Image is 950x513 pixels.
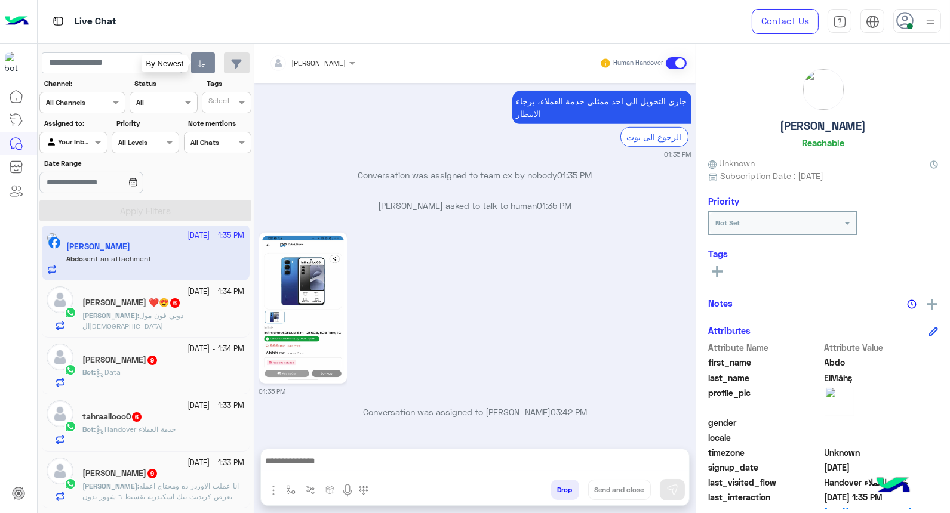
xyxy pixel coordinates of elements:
[39,200,251,221] button: Apply Filters
[923,14,938,29] img: profile
[82,311,139,320] b: :
[47,286,73,313] img: defaultAdmin.png
[558,170,592,180] span: 01:35 PM
[262,236,344,381] img: 555670556_1561525965008046_9062567569177083716_n.jpg
[803,69,844,110] img: picture
[666,484,678,496] img: send message
[259,406,691,418] p: Conversation was assigned to [PERSON_NAME]
[47,400,73,427] img: defaultAdmin.png
[301,480,321,499] button: Trigger scenario
[188,118,250,129] label: Note mentions
[665,150,691,159] small: 01:35 PM
[708,372,822,384] span: last_name
[708,341,822,354] span: Attribute Name
[116,118,178,129] label: Priority
[286,485,296,495] img: select flow
[64,307,76,319] img: WhatsApp
[259,169,691,181] p: Conversation was assigned to team cx by nobody
[752,9,819,34] a: Contact Us
[82,311,137,320] span: [PERSON_NAME]
[825,446,939,459] span: Unknown
[720,169,823,182] span: Subscription Date : [DATE]
[188,286,245,298] small: [DATE] - 1:34 PM
[47,344,73,370] img: defaultAdmin.png
[82,468,158,478] h5: Mohamed Elsayed
[82,481,137,490] span: [PERSON_NAME]
[825,431,939,444] span: null
[75,14,116,30] p: Live Chat
[537,200,572,211] span: 01:35 PM
[82,481,139,490] b: :
[907,299,917,309] img: notes
[82,425,96,434] b: :
[44,78,124,89] label: Channel:
[708,491,822,503] span: last_interaction
[82,412,143,422] h5: tahraaliooo0
[82,425,94,434] span: Bot
[780,119,866,133] h5: [PERSON_NAME]
[82,298,181,308] h5: Joseph Hanna ❤️😍
[47,458,73,484] img: defaultAdmin.png
[551,480,579,500] button: Drop
[51,14,66,29] img: tab
[708,298,733,308] h6: Notes
[188,344,245,355] small: [DATE] - 1:34 PM
[82,311,183,330] span: دوبي فون مول العرب
[82,367,96,376] b: :
[708,157,755,169] span: Unknown
[170,298,180,308] span: 6
[708,461,822,474] span: signup_date
[708,325,751,336] h6: Attributes
[340,483,355,497] img: send voice note
[833,15,847,29] img: tab
[708,196,739,206] h6: Priority
[708,387,822,414] span: profile_pic
[82,481,239,512] span: انا عملت الاوردر ده ومحتاج اعمله بعرض كريديت بنك اسكندرية تقسيط ٦ شهور بدون فوائد
[5,9,29,34] img: Logo
[147,356,157,365] span: 9
[825,416,939,429] span: null
[325,485,335,495] img: create order
[715,218,740,227] b: Not Set
[825,356,939,369] span: Abdo
[708,248,938,259] h6: Tags
[551,407,587,417] span: 03:42 PM
[292,58,346,67] span: [PERSON_NAME]
[96,367,121,376] span: Data
[64,364,76,376] img: WhatsApp
[708,356,822,369] span: first_name
[96,425,176,434] span: Handover خدمة العملاء
[188,458,245,469] small: [DATE] - 1:33 PM
[825,476,939,489] span: Handover خدمة العملاء
[266,483,281,497] img: send attachment
[306,485,315,495] img: Trigger scenario
[588,480,651,500] button: Send and close
[708,431,822,444] span: locale
[207,78,250,89] label: Tags
[708,416,822,429] span: gender
[259,387,286,396] small: 01:35 PM
[802,137,844,148] h6: Reachable
[82,355,158,365] h5: Ahmed Saad Srour
[44,118,106,129] label: Assigned to:
[359,486,368,495] img: make a call
[825,461,939,474] span: 2024-09-10T06:40:42.963Z
[134,78,196,89] label: Status
[132,412,142,422] span: 6
[872,465,914,507] img: hulul-logo.png
[147,469,157,478] span: 9
[620,127,688,147] div: الرجوع الى بوت
[825,491,939,503] span: 2025-10-14T10:35:39.069Z
[259,199,691,212] p: [PERSON_NAME] asked to talk to human
[866,15,880,29] img: tab
[512,91,691,124] p: 14/10/2025, 1:35 PM
[207,95,230,109] div: Select
[708,476,822,489] span: last_visited_flow
[5,52,26,73] img: 1403182699927242
[708,446,822,459] span: timezone
[927,299,937,310] img: add
[828,9,851,34] a: tab
[64,478,76,490] img: WhatsApp
[44,158,178,169] label: Date Range
[82,367,94,376] span: Bot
